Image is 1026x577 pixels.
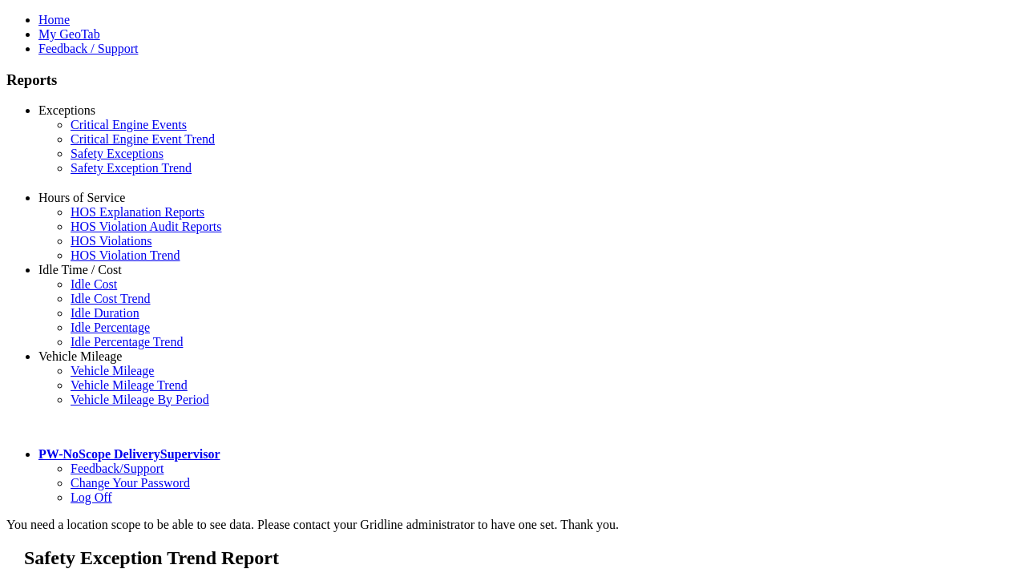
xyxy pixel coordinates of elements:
a: HOS Violation Audit Reports [71,220,222,233]
a: Exceptions [38,103,95,117]
a: Idle Percentage Trend [71,335,183,349]
a: Hours of Service [38,191,125,204]
a: Change Your Password [71,476,190,490]
a: HOS Violation Trend [71,248,180,262]
a: Home [38,13,70,26]
a: Vehicle Mileage [71,364,154,377]
a: Safety Exceptions [71,147,164,160]
a: Idle Percentage [71,321,150,334]
a: Idle Time / Cost [38,263,122,276]
h2: Safety Exception Trend Report [24,547,1020,569]
a: Critical Engine Event Trend [71,132,215,146]
a: Vehicle Mileage By Period [71,393,209,406]
a: HOS Violations [71,234,151,248]
a: Idle Duration [71,306,139,320]
h3: Reports [6,71,1020,89]
a: Feedback/Support [71,462,164,475]
div: You need a location scope to be able to see data. Please contact your Gridline administrator to h... [6,518,1020,532]
a: HOS Explanation Reports [71,205,204,219]
a: Vehicle Mileage [38,349,122,363]
a: Log Off [71,490,112,504]
a: Safety Exception Trend [71,161,192,175]
a: Critical Engine Events [71,118,187,131]
a: PW-NoScope DeliverySupervisor [38,447,220,461]
a: Idle Cost Trend [71,292,151,305]
a: Feedback / Support [38,42,138,55]
a: Vehicle Mileage Trend [71,378,188,392]
a: My GeoTab [38,27,100,41]
a: Idle Cost [71,277,117,291]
